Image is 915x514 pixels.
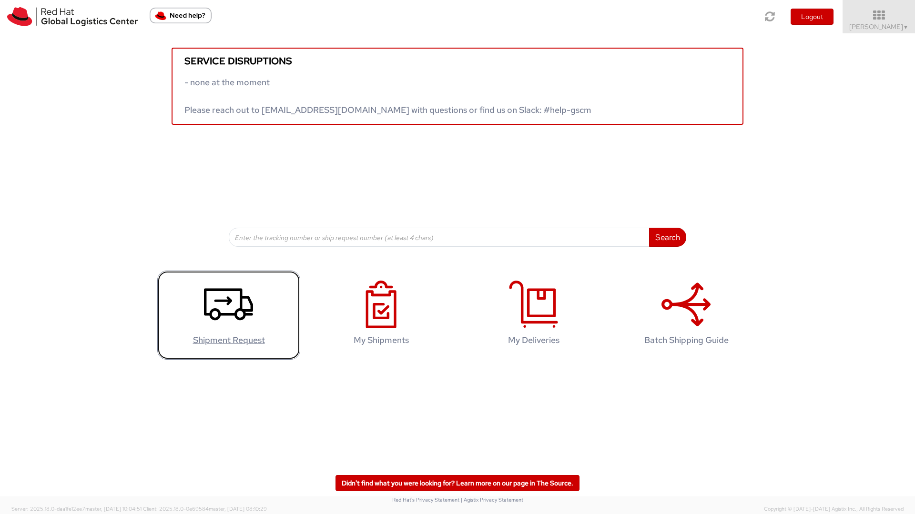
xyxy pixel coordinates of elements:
[392,496,459,503] a: Red Hat's Privacy Statement
[461,496,523,503] a: | Agistix Privacy Statement
[320,335,443,345] h4: My Shipments
[335,475,579,491] a: Didn't find what you were looking for? Learn more on our page in The Source.
[310,271,453,360] a: My Shipments
[11,505,142,512] span: Server: 2025.18.0-daa1fe12ee7
[184,56,731,66] h5: Service disruptions
[649,228,686,247] button: Search
[229,228,650,247] input: Enter the tracking number or ship request number (at least 4 chars)
[615,271,758,360] a: Batch Shipping Guide
[849,22,909,31] span: [PERSON_NAME]
[7,7,138,26] img: rh-logistics-00dfa346123c4ec078e1.svg
[764,505,904,513] span: Copyright © [DATE]-[DATE] Agistix Inc., All Rights Reserved
[85,505,142,512] span: master, [DATE] 10:04:51
[143,505,267,512] span: Client: 2025.18.0-0e69584
[167,335,290,345] h4: Shipment Request
[172,48,743,125] a: Service disruptions - none at the moment Please reach out to [EMAIL_ADDRESS][DOMAIN_NAME] with qu...
[791,9,834,25] button: Logout
[150,8,212,23] button: Need help?
[209,505,267,512] span: master, [DATE] 08:10:29
[184,77,591,115] span: - none at the moment Please reach out to [EMAIL_ADDRESS][DOMAIN_NAME] with questions or find us o...
[462,271,605,360] a: My Deliveries
[903,23,909,31] span: ▼
[157,271,300,360] a: Shipment Request
[472,335,595,345] h4: My Deliveries
[625,335,748,345] h4: Batch Shipping Guide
